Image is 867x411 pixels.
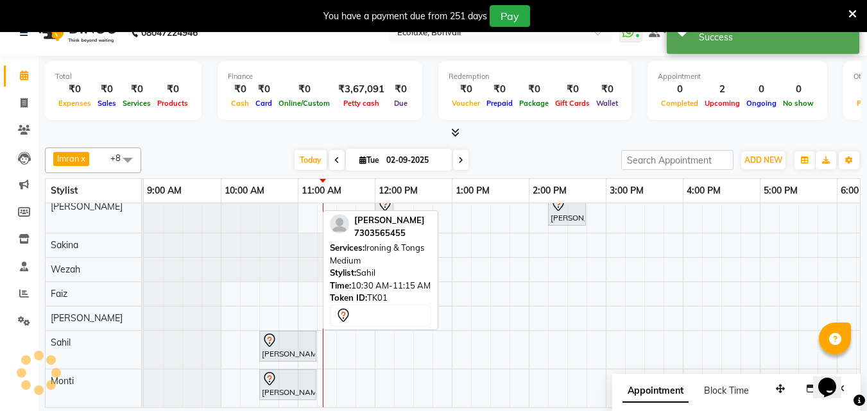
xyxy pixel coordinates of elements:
[110,153,130,163] span: +8
[55,99,94,108] span: Expenses
[275,99,333,108] span: Online/Custom
[51,375,74,387] span: Monti
[744,155,782,165] span: ADD NEW
[51,185,78,196] span: Stylist
[483,99,516,108] span: Prepaid
[490,5,530,27] button: Pay
[51,264,80,275] span: Wezah
[228,99,252,108] span: Cash
[780,82,817,97] div: 0
[449,99,483,108] span: Voucher
[33,15,121,51] img: logo
[760,181,801,200] a: 5:00 PM
[261,333,315,360] div: [PERSON_NAME], TK01, 10:30 AM-11:15 AM, Ironing & Tongs Medium
[743,99,780,108] span: Ongoing
[354,215,425,225] span: [PERSON_NAME]
[356,155,382,165] span: Tue
[330,242,365,253] span: Services:
[780,99,817,108] span: No show
[51,288,67,299] span: Faiz
[333,82,390,97] div: ₹3,67,091
[94,99,119,108] span: Sales
[683,181,724,200] a: 4:00 PM
[154,82,191,97] div: ₹0
[141,15,198,51] b: 08047224946
[330,280,351,290] span: Time:
[449,71,621,82] div: Redemption
[658,82,701,97] div: 0
[144,181,185,200] a: 9:00 AM
[390,82,412,97] div: ₹0
[606,181,647,200] a: 3:00 PM
[483,82,516,97] div: ₹0
[593,99,621,108] span: Wallet
[252,99,275,108] span: Card
[51,337,71,348] span: Sahil
[382,151,447,170] input: 2025-09-02
[51,201,123,212] span: [PERSON_NAME]
[704,385,749,396] span: Block Time
[743,82,780,97] div: 0
[80,153,85,164] a: x
[94,82,119,97] div: ₹0
[51,239,78,251] span: Sakina
[658,99,701,108] span: Completed
[275,82,333,97] div: ₹0
[330,267,356,278] span: Stylist:
[529,181,570,200] a: 2:00 PM
[549,197,585,224] div: [PERSON_NAME], TK03, 02:15 PM-02:45 PM, Waxing (Rica Wax) - Brazilian
[354,227,425,240] div: 7303565455
[119,99,154,108] span: Services
[228,82,252,97] div: ₹0
[252,82,275,97] div: ₹0
[622,380,689,403] span: Appointment
[57,153,80,164] span: Imran
[119,82,154,97] div: ₹0
[701,82,743,97] div: 2
[330,292,367,303] span: Token ID:
[741,151,785,169] button: ADD NEW
[449,82,483,97] div: ₹0
[154,99,191,108] span: Products
[221,181,268,200] a: 10:00 AM
[330,242,424,265] span: Ironing & Tongs Medium
[340,99,382,108] span: Petty cash
[452,181,493,200] a: 1:00 PM
[516,82,552,97] div: ₹0
[261,371,315,398] div: [PERSON_NAME], TK04, 11:00 AM-11:45 AM, Ironing & Tongs Long
[228,71,412,82] div: Finance
[323,10,487,23] div: You have a payment due from 251 days
[658,71,817,82] div: Appointment
[701,99,743,108] span: Upcoming
[391,99,411,108] span: Due
[552,99,593,108] span: Gift Cards
[516,99,552,108] span: Package
[621,150,734,170] input: Search Appointment
[330,267,431,280] div: Sahil
[813,360,854,398] iframe: chat widget
[593,82,621,97] div: ₹0
[51,312,123,324] span: [PERSON_NAME]
[295,150,327,170] span: Today
[330,214,349,233] img: profile
[55,82,94,97] div: ₹0
[298,181,345,200] a: 11:00 AM
[375,181,421,200] a: 12:00 PM
[552,82,593,97] div: ₹0
[330,292,431,305] div: TK01
[55,71,191,82] div: Total
[699,31,850,44] div: Success
[330,280,431,292] div: 10:30 AM-11:15 AM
